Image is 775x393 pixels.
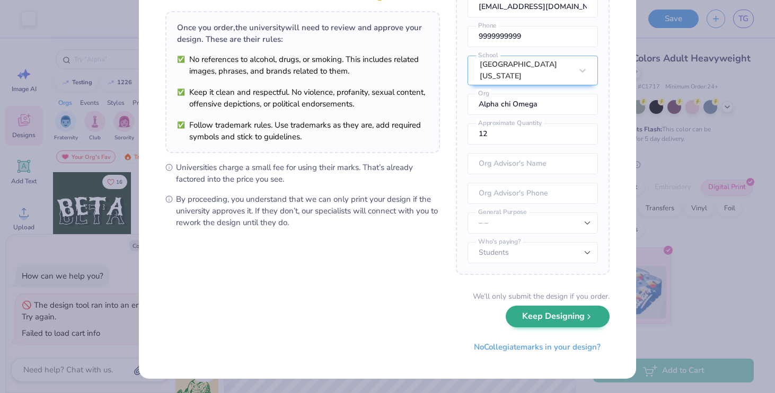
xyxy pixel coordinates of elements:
[480,59,572,82] div: [GEOGRAPHIC_DATA][US_STATE]
[465,336,610,358] button: NoCollegiatemarks in your design?
[468,123,598,145] input: Approximate Quantity
[177,53,428,77] li: No references to alcohol, drugs, or smoking. This includes related images, phrases, and brands re...
[468,183,598,204] input: Org Advisor's Phone
[176,162,440,185] span: Universities charge a small fee for using their marks. That’s already factored into the price you...
[177,22,428,45] div: Once you order, the university will need to review and approve your design. These are their rules:
[468,153,598,174] input: Org Advisor's Name
[177,86,428,110] li: Keep it clean and respectful. No violence, profanity, sexual content, offensive depictions, or po...
[473,291,610,302] div: We’ll only submit the design if you order.
[468,94,598,115] input: Org
[468,26,598,47] input: Phone
[176,193,440,228] span: By proceeding, you understand that we can only print your design if the university approves it. I...
[506,306,610,327] button: Keep Designing
[177,119,428,142] li: Follow trademark rules. Use trademarks as they are, add required symbols and stick to guidelines.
